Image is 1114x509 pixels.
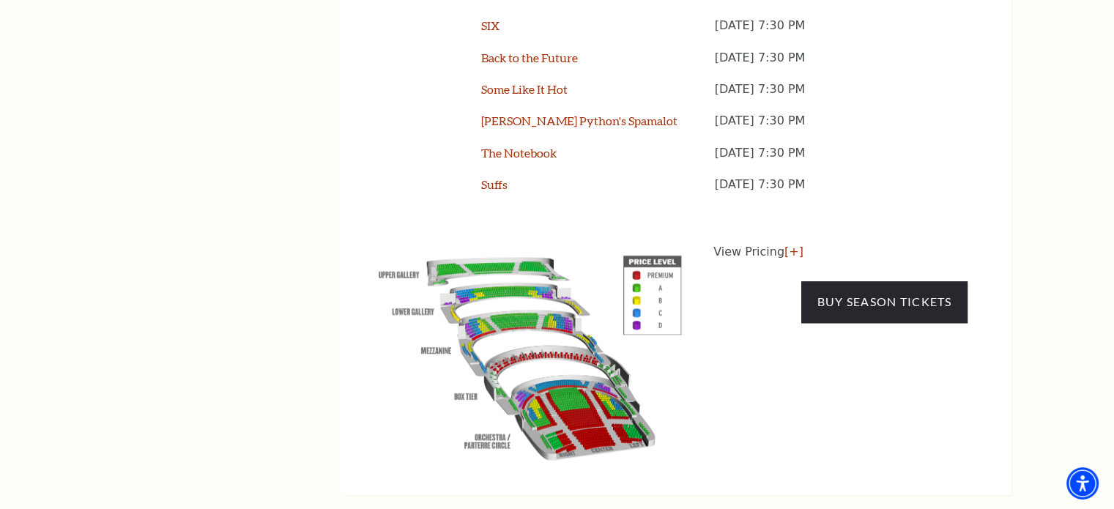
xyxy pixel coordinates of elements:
[715,113,968,144] p: [DATE] 7:30 PM
[481,177,508,191] a: Suffs
[801,281,967,322] a: Buy Season Tickets
[481,18,500,32] a: SIX
[481,51,578,64] a: Back to the Future
[481,82,568,96] a: Some Like It Hot
[715,177,968,208] p: [DATE] 7:30 PM
[481,114,677,127] a: [PERSON_NAME] Python's Spamalot
[1066,467,1099,499] div: Accessibility Menu
[715,81,968,113] p: [DATE] 7:30 PM
[784,245,803,259] a: [+]
[481,146,557,160] a: The Notebook
[715,50,968,81] p: [DATE] 7:30 PM
[715,18,968,49] p: [DATE] 7:30 PM
[715,145,968,177] p: [DATE] 7:30 PM
[713,243,968,261] p: View Pricing
[363,243,697,466] img: View Pricing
